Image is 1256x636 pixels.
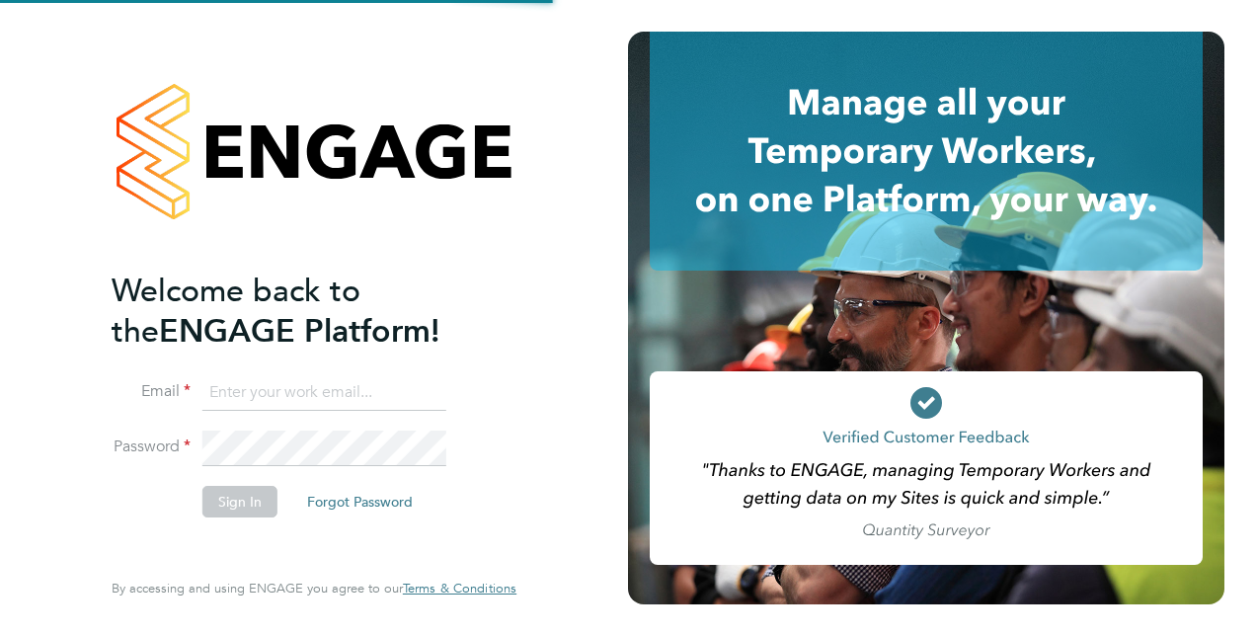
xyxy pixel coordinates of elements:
[112,437,191,457] label: Password
[202,486,277,517] button: Sign In
[112,271,497,352] h2: ENGAGE Platform!
[403,581,516,596] a: Terms & Conditions
[112,272,360,351] span: Welcome back to the
[202,375,446,411] input: Enter your work email...
[291,486,429,517] button: Forgot Password
[112,381,191,402] label: Email
[112,580,516,596] span: By accessing and using ENGAGE you agree to our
